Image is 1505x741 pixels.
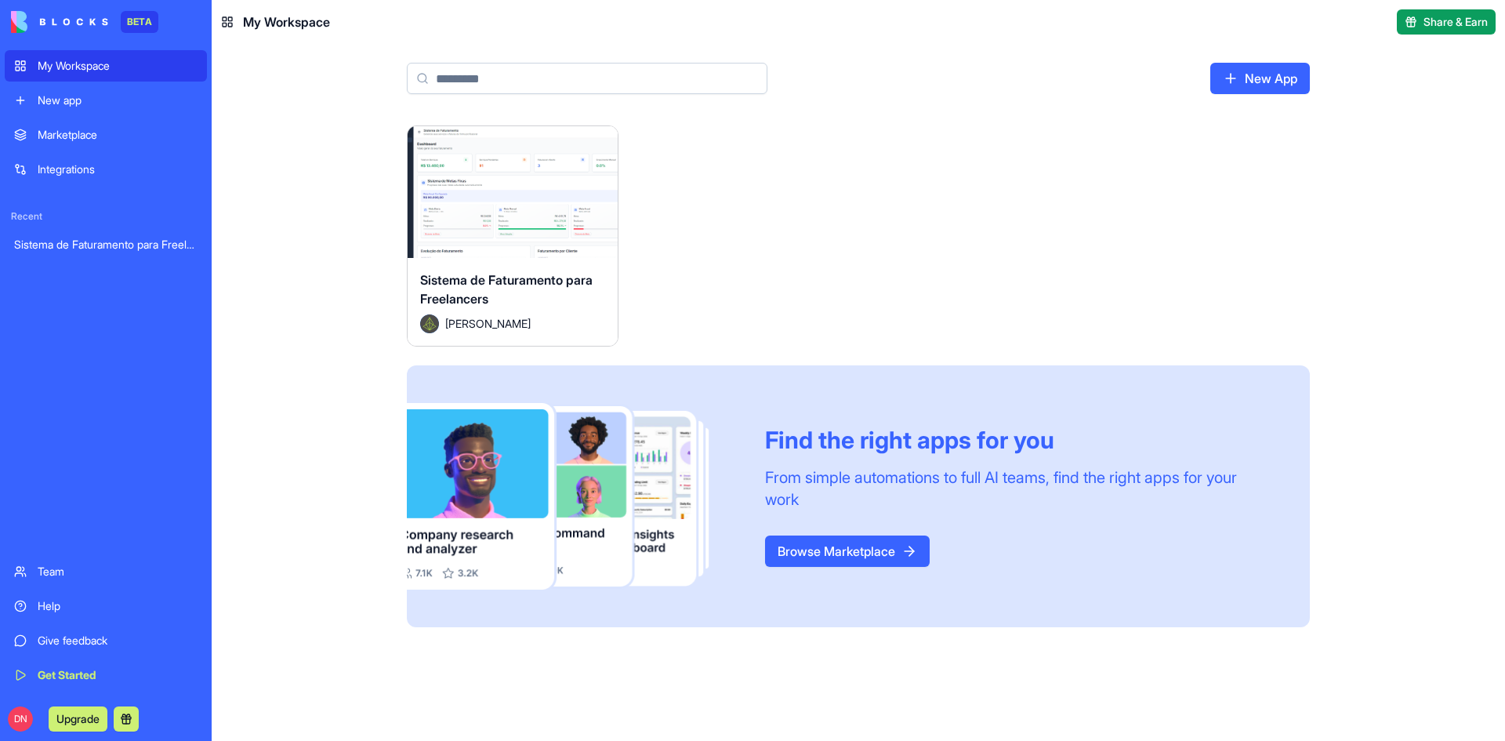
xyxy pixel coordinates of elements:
span: [PERSON_NAME] [445,315,531,332]
span: Sistema de Faturamento para Freelancers [420,272,593,307]
a: Sistema de Faturamento para FreelancersAvatar[PERSON_NAME] [407,125,618,347]
div: Find the right apps for you [765,426,1272,454]
a: New app [5,85,207,116]
img: Avatar [420,314,439,333]
a: Marketplace [5,119,207,151]
a: My Workspace [5,50,207,82]
div: Marketplace [38,127,198,143]
span: My Workspace [243,13,330,31]
a: New App [1210,63,1310,94]
span: Share & Earn [1423,14,1488,30]
a: Sistema de Faturamento para Freelancers [5,229,207,260]
div: New app [38,93,198,108]
div: Give feedback [38,633,198,648]
button: Upgrade [49,706,107,732]
a: Integrations [5,154,207,185]
span: Recent [5,210,207,223]
span: DN [8,706,33,732]
a: Team [5,556,207,587]
a: Get Started [5,659,207,691]
div: Integrations [38,162,198,177]
div: From simple automations to full AI teams, find the right apps for your work [765,467,1272,510]
button: Share & Earn [1397,9,1496,35]
div: My Workspace [38,58,198,74]
div: Sistema de Faturamento para Freelancers [14,237,198,252]
div: Get Started [38,667,198,683]
a: Help [5,590,207,622]
div: Team [38,564,198,579]
div: Help [38,598,198,614]
img: logo [11,11,108,33]
img: Frame_181_egmpey.png [407,403,740,590]
a: Browse Marketplace [765,536,930,567]
div: BETA [121,11,158,33]
a: Upgrade [49,710,107,726]
a: Give feedback [5,625,207,656]
a: BETA [11,11,158,33]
